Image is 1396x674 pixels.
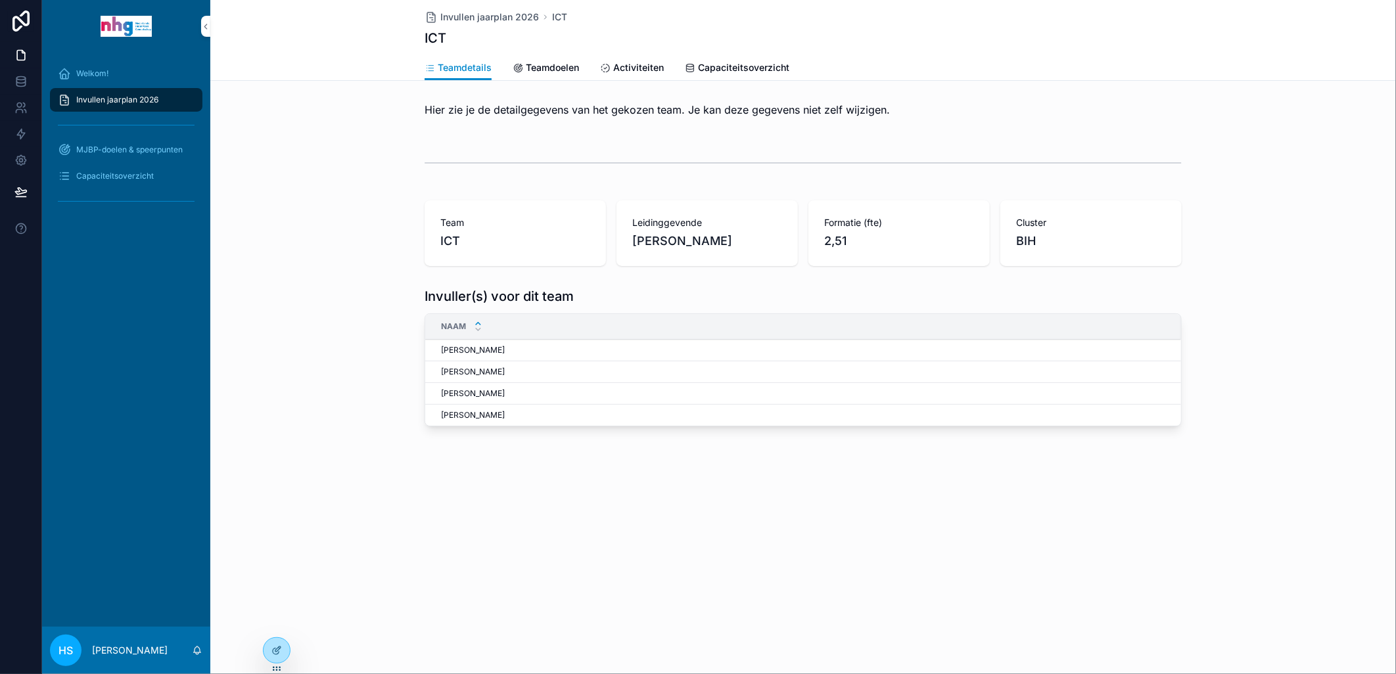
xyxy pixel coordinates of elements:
[552,11,567,24] a: ICT
[76,171,154,181] span: Capaciteitsoverzicht
[438,61,492,74] span: Teamdetails
[50,88,202,112] a: Invullen jaarplan 2026
[425,11,539,24] a: Invullen jaarplan 2026
[76,145,183,155] span: MJBP-doelen & speerpunten
[50,138,202,162] a: MJBP-doelen & speerpunten
[440,11,539,24] span: Invullen jaarplan 2026
[425,102,890,118] p: Hier zie je de detailgegevens van het gekozen team. Je kan deze gegevens niet zelf wijzigen.
[632,216,782,229] span: Leidinggevende
[1016,232,1036,250] span: BIH
[632,232,732,250] span: [PERSON_NAME]
[526,61,579,74] span: Teamdoelen
[600,56,664,82] a: Activiteiten
[440,216,590,229] span: Team
[824,232,974,250] span: 2,51
[441,410,505,420] span: [PERSON_NAME]
[50,62,202,85] a: Welkom!
[513,56,579,82] a: Teamdoelen
[441,321,466,332] span: Naam
[440,232,590,250] span: ICT
[42,53,210,229] div: scrollable content
[441,388,505,399] span: [PERSON_NAME]
[58,642,73,658] span: HS
[425,56,492,81] a: Teamdetails
[425,287,574,305] h1: Invuller(s) voor dit team
[92,644,168,657] p: [PERSON_NAME]
[76,68,108,79] span: Welkom!
[76,95,158,105] span: Invullen jaarplan 2026
[425,29,446,47] h1: ICT
[824,216,974,229] span: Formatie (fte)
[101,16,152,37] img: App logo
[685,56,789,82] a: Capaciteitsoverzicht
[50,164,202,188] a: Capaciteitsoverzicht
[441,345,505,355] span: [PERSON_NAME]
[1016,216,1166,229] span: Cluster
[441,367,505,377] span: [PERSON_NAME]
[698,61,789,74] span: Capaciteitsoverzicht
[613,61,664,74] span: Activiteiten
